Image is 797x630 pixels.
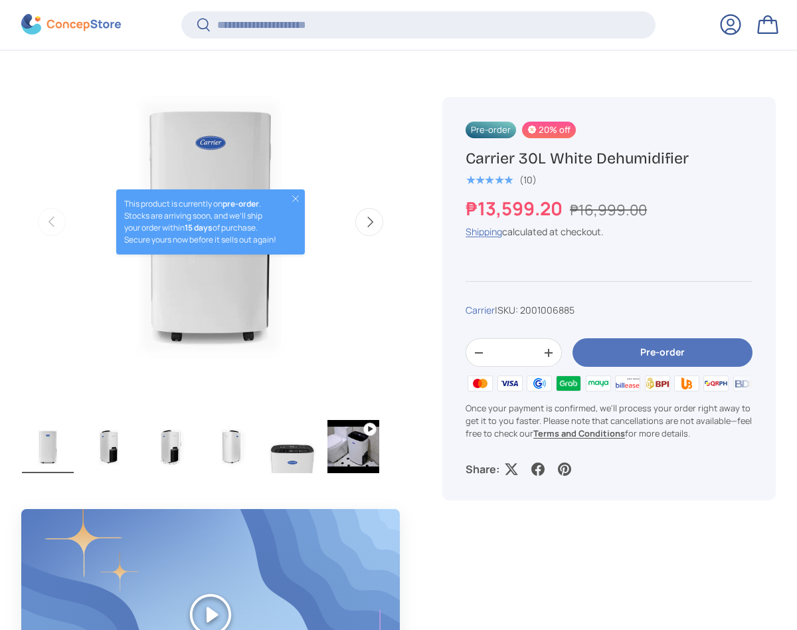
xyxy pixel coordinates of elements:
img: master [466,374,495,394]
p: This product is currently on . Stocks are arriving soon, and we’ll ship your order within of purc... [124,198,278,246]
strong: ₱13,599.20 [466,196,566,221]
span: SKU: [497,304,518,317]
a: Terms and Conditions [533,427,625,439]
img: carrier-dehumidifier-30-liter-left-side-with-dimensions-view-concepstore [144,420,196,473]
img: qrph [701,374,731,394]
p: Share: [466,461,499,477]
img: grabpay [554,374,583,394]
span: Pre-order [466,122,516,138]
div: 5.0 out of 5.0 stars [466,174,513,186]
div: calculated at checkout. [466,225,753,239]
img: gcash [525,374,554,394]
img: bpi [642,374,671,394]
strong: pre-order [222,198,259,209]
img: carrier-dehumidifier-30-liter-top-with-buttons-view-concepstore [266,420,318,473]
span: ★★★★★ [466,173,513,187]
img: carrier-dehumidifier-30-liter-right-side-view-concepstore [205,420,257,473]
p: Once your payment is confirmed, we'll process your order right away to get it to you faster. Plea... [466,402,753,441]
h1: Carrier 30L White Dehumidifier [466,148,753,168]
a: Carrier [466,304,495,317]
img: ConcepStore [21,15,121,35]
img: visa [495,374,524,394]
s: ₱16,999.00 [570,200,647,220]
span: 2001006885 [520,304,575,317]
img: carrier-30 liter-dehumidifier-youtube-demo-video-concepstore [327,420,379,473]
img: maya [584,374,613,394]
span: 20% off [522,122,576,138]
span: | [495,304,575,317]
media-gallery: Gallery Viewer [21,33,400,477]
a: 5.0 out of 5.0 stars (10) [466,171,537,186]
img: billease [613,374,642,394]
img: carrier-dehumidifier-30-liter-left-side-view-concepstore [83,420,135,473]
img: ubp [672,374,701,394]
img: carrier-dehumidifier-30-liter-full-view-concepstore [22,420,74,473]
strong: 15 days [185,222,213,233]
img: bdo [731,374,760,394]
div: (10) [519,175,537,185]
button: Pre-order [573,339,753,367]
a: Shipping [466,225,502,238]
